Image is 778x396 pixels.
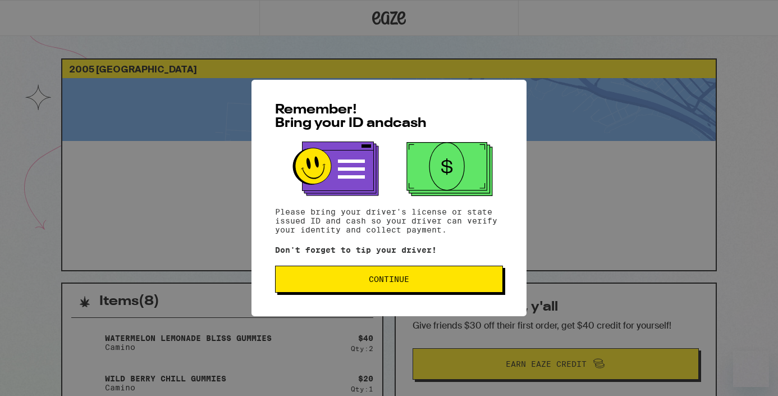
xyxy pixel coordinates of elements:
[275,266,503,293] button: Continue
[733,351,769,387] iframe: Button to launch messaging window
[275,245,503,254] p: Don't forget to tip your driver!
[275,103,427,130] span: Remember! Bring your ID and cash
[275,207,503,234] p: Please bring your driver's license or state issued ID and cash so your driver can verify your ide...
[369,275,409,283] span: Continue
